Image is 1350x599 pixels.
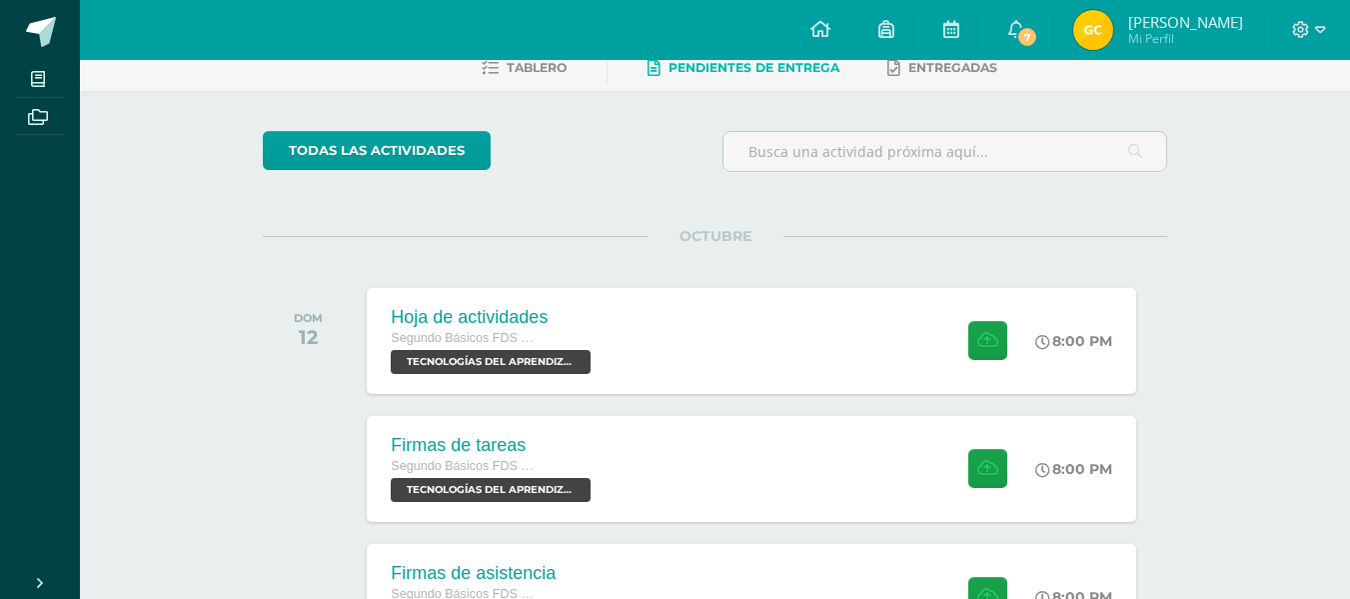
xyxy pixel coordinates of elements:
[391,307,596,328] div: Hoja de actividades
[391,478,591,502] span: TECNOLOGÍAS DEL APRENDIZAJE Y LA COMUNICACIÓN 'A'
[391,350,591,374] span: TECNOLOGÍAS DEL APRENDIZAJE Y LA COMUNICACIÓN 'A'
[391,459,541,473] span: Segundo Básicos FDS Sábado
[391,331,541,345] span: Segundo Básicos FDS Sábado
[263,131,491,170] a: todas las Actividades
[1035,460,1112,478] div: 8:00 PM
[391,435,596,456] div: Firmas de tareas
[648,52,839,84] a: Pendientes de entrega
[482,52,567,84] a: Tablero
[507,60,567,75] span: Tablero
[1035,332,1112,350] div: 8:00 PM
[294,311,323,325] div: DOM
[723,132,1166,171] input: Busca una actividad próxima aquí...
[1073,10,1113,50] img: a606a1346c3803dcb393bc3e2ffdb26d.png
[1128,12,1243,32] span: [PERSON_NAME]
[908,60,997,75] span: Entregadas
[648,227,783,245] span: OCTUBRE
[669,60,839,75] span: Pendientes de entrega
[391,563,596,584] div: Firmas de asistencia
[1128,30,1243,47] span: Mi Perfil
[1016,26,1038,48] span: 7
[294,325,323,349] div: 12
[887,52,997,84] a: Entregadas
